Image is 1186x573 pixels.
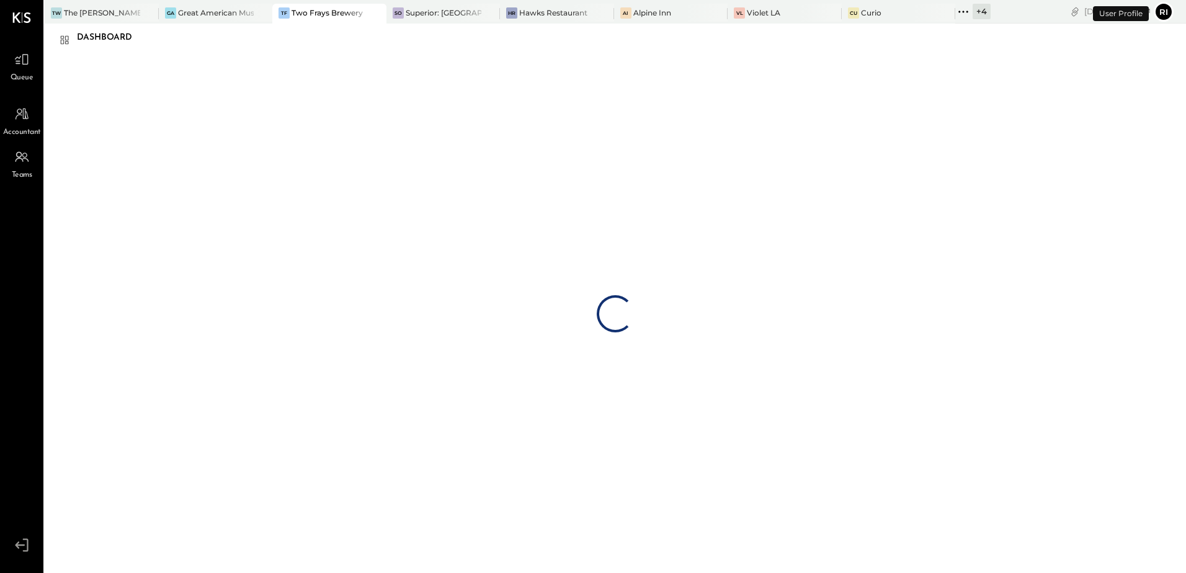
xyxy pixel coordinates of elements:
div: Superior: [GEOGRAPHIC_DATA] [406,7,482,18]
div: Curio [861,7,881,18]
div: Dashboard [77,28,145,48]
div: Violet LA [747,7,780,18]
div: Alpine Inn [633,7,671,18]
div: [DATE] [1084,6,1151,17]
div: AI [620,7,631,19]
div: The [PERSON_NAME] [64,7,140,18]
div: Cu [848,7,859,19]
div: SO [393,7,404,19]
div: VL [734,7,745,19]
a: Queue [1,48,43,84]
button: Ri [1154,2,1174,22]
div: Two Frays Brewery [292,7,363,18]
div: Great American Music Hall [178,7,254,18]
div: GA [165,7,176,19]
div: TF [279,7,290,19]
a: Teams [1,145,43,181]
a: Accountant [1,102,43,138]
span: Accountant [3,127,41,138]
div: User Profile [1093,6,1149,21]
div: copy link [1069,5,1081,18]
div: TW [51,7,62,19]
span: Queue [11,73,33,84]
div: HR [506,7,517,19]
span: Teams [12,170,32,181]
div: + 4 [973,4,991,19]
div: Hawks Restaurant [519,7,587,18]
